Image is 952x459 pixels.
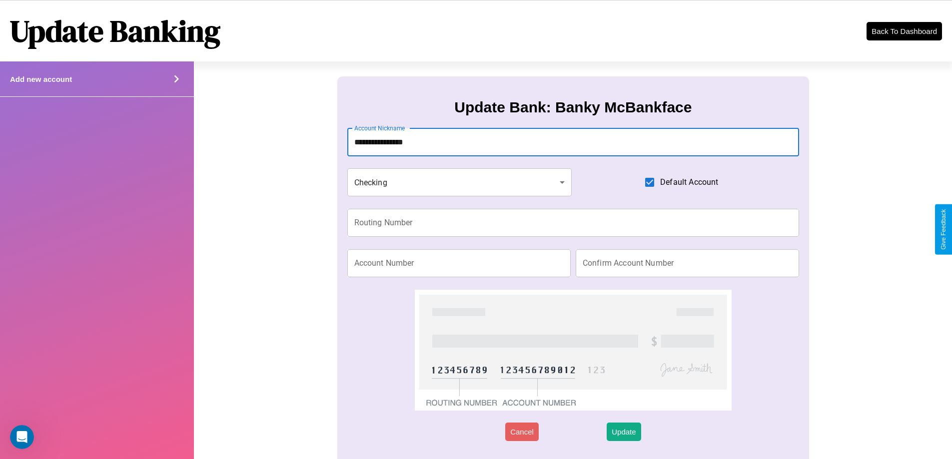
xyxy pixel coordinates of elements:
label: Account Nickname [354,124,405,132]
button: Update [607,423,641,441]
span: Default Account [660,176,718,188]
button: Back To Dashboard [867,22,942,40]
div: Checking [347,168,572,196]
img: check [415,290,731,411]
div: Give Feedback [940,209,947,250]
iframe: Intercom live chat [10,425,34,449]
h3: Update Bank: Banky McBankface [454,99,692,116]
h1: Update Banking [10,10,220,51]
h4: Add new account [10,75,72,83]
button: Cancel [505,423,539,441]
